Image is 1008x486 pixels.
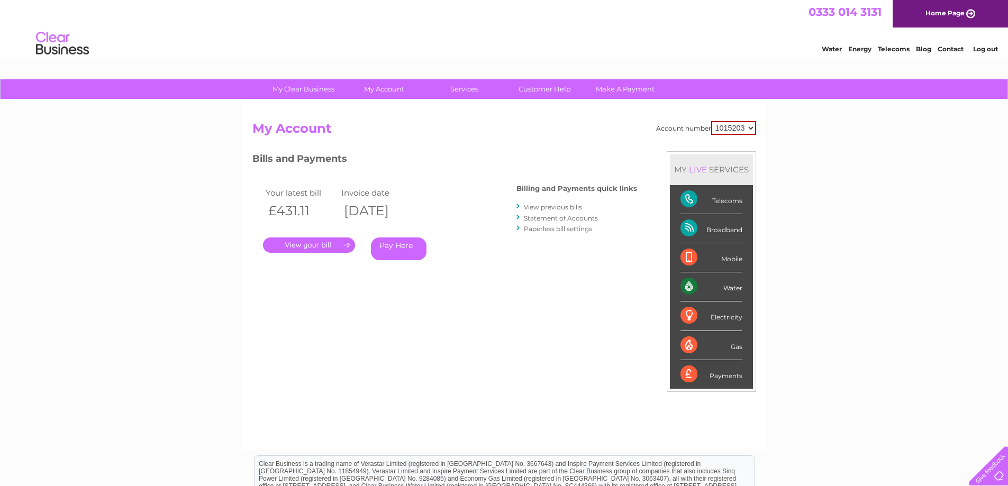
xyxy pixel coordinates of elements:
[938,45,964,53] a: Contact
[421,79,508,99] a: Services
[255,6,755,51] div: Clear Business is a trading name of Verastar Limited (registered in [GEOGRAPHIC_DATA] No. 3667643...
[524,214,598,222] a: Statement of Accounts
[878,45,910,53] a: Telecoms
[680,272,742,301] div: Water
[260,79,347,99] a: My Clear Business
[687,164,709,175] div: LIVE
[263,237,355,253] a: .
[822,45,842,53] a: Water
[501,79,588,99] a: Customer Help
[582,79,669,99] a: Make A Payment
[371,237,426,260] a: Pay Here
[340,79,428,99] a: My Account
[680,331,742,360] div: Gas
[680,301,742,331] div: Electricity
[656,121,756,135] div: Account number
[680,360,742,389] div: Payments
[263,186,339,200] td: Your latest bill
[848,45,871,53] a: Energy
[252,151,637,170] h3: Bills and Payments
[524,203,582,211] a: View previous bills
[35,27,89,60] img: logo.png
[252,121,756,141] h2: My Account
[516,185,637,192] h4: Billing and Payments quick links
[680,185,742,214] div: Telecoms
[339,186,415,200] td: Invoice date
[670,154,753,185] div: MY SERVICES
[916,45,931,53] a: Blog
[680,243,742,272] div: Mobile
[524,225,592,233] a: Paperless bill settings
[973,45,998,53] a: Log out
[680,214,742,243] div: Broadband
[263,200,339,222] th: £431.11
[809,5,882,19] a: 0333 014 3131
[339,200,415,222] th: [DATE]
